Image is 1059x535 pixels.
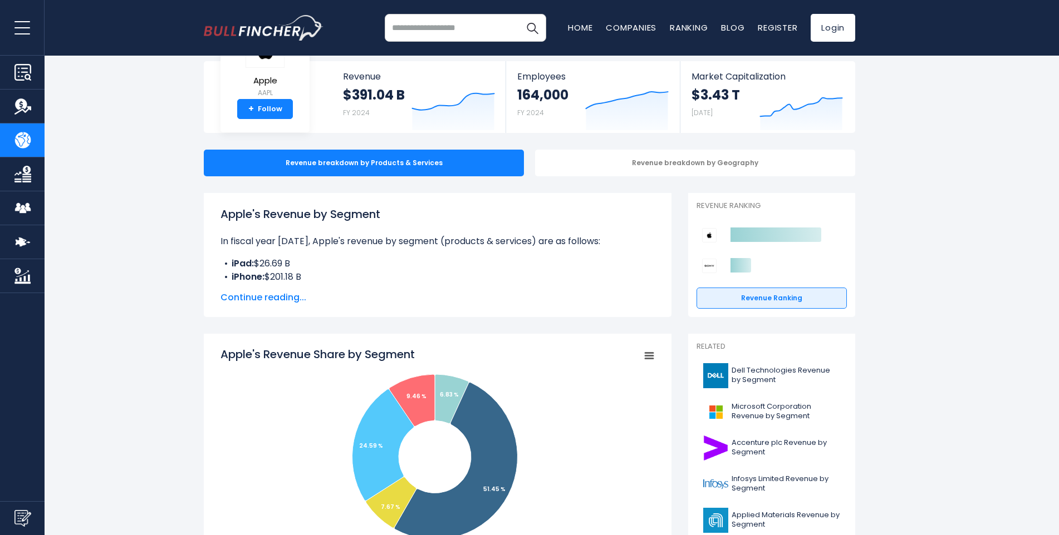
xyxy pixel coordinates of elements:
[232,270,264,283] b: iPhone:
[220,346,415,362] tspan: Apple's Revenue Share by Segment
[732,511,840,529] span: Applied Materials Revenue by Segment
[670,22,708,33] a: Ranking
[732,438,840,457] span: Accenture plc Revenue by Segment
[811,14,855,42] a: Login
[220,206,655,222] h1: Apple's Revenue by Segment
[232,257,254,270] b: iPad:
[732,402,840,421] span: Microsoft Corporation Revenue by Segment
[697,397,847,427] a: Microsoft Corporation Revenue by Segment
[606,22,656,33] a: Companies
[204,15,323,41] a: Go to homepage
[732,474,840,493] span: Infosys Limited Revenue by Segment
[343,86,405,103] strong: $391.04 B
[381,503,400,511] tspan: 7.67 %
[702,259,717,273] img: Sony Group Corporation competitors logo
[702,228,717,242] img: Apple competitors logo
[721,22,744,33] a: Blog
[703,363,728,388] img: DELL logo
[204,15,323,41] img: bullfincher logo
[246,76,285,86] span: Apple
[692,86,740,103] strong: $3.43 T
[483,485,506,493] tspan: 51.45 %
[406,392,426,400] tspan: 9.46 %
[332,61,506,133] a: Revenue $391.04 B FY 2024
[248,104,254,114] strong: +
[732,366,840,385] span: Dell Technologies Revenue by Segment
[237,99,293,119] a: +Follow
[220,270,655,284] li: $201.18 B
[692,71,843,82] span: Market Capitalization
[697,342,847,351] p: Related
[697,469,847,499] a: Infosys Limited Revenue by Segment
[680,61,854,133] a: Market Capitalization $3.43 T [DATE]
[359,442,383,450] tspan: 24.59 %
[220,257,655,270] li: $26.69 B
[703,435,728,460] img: ACN logo
[697,288,847,309] a: Revenue Ranking
[220,291,655,304] span: Continue reading...
[343,108,370,117] small: FY 2024
[568,22,592,33] a: Home
[703,472,728,497] img: INFY logo
[506,61,679,133] a: Employees 164,000 FY 2024
[692,108,713,117] small: [DATE]
[245,30,285,100] a: Apple AAPL
[703,399,728,424] img: MSFT logo
[703,508,728,533] img: AMAT logo
[517,71,668,82] span: Employees
[535,150,855,176] div: Revenue breakdown by Geography
[517,86,568,103] strong: 164,000
[697,433,847,463] a: Accenture plc Revenue by Segment
[343,71,495,82] span: Revenue
[517,108,544,117] small: FY 2024
[220,235,655,248] p: In fiscal year [DATE], Apple's revenue by segment (products & services) are as follows:
[246,88,285,98] small: AAPL
[204,150,524,176] div: Revenue breakdown by Products & Services
[758,22,797,33] a: Register
[697,201,847,211] p: Revenue Ranking
[440,390,459,399] tspan: 6.83 %
[697,360,847,391] a: Dell Technologies Revenue by Segment
[518,14,546,42] button: Search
